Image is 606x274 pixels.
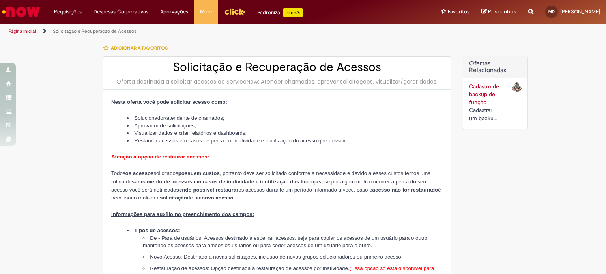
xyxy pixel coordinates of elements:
h2: Solicitação e Recuperação de Acessos [111,61,443,74]
div: Ofertas Relacionadas [463,56,528,129]
strong: novo acesso [202,195,234,201]
span: Atenção a opção de restaurar acessos: [111,154,209,160]
button: Adicionar a Favoritos [103,40,172,56]
img: Cadastro de backup de função [512,82,522,92]
strong: solicitação [160,195,187,201]
a: Página inicial [9,28,36,34]
strong: os acessos [125,170,154,176]
span: MD [548,9,555,14]
img: click_logo_yellow_360x200.png [224,6,245,17]
li: Novo Acesso: Destinado a novas solicitações, inclusão de novos grupos solucionadores ou primeiro ... [143,253,443,261]
span: More [200,8,212,16]
li: Aprovador de solicitações; [127,122,443,129]
span: [PERSON_NAME] [560,8,600,15]
strong: sendo possível restaurar [176,187,238,193]
div: Cadastrar um backup para as suas funções no portal Now [469,106,500,123]
div: Padroniza [257,8,303,17]
strong: saneamento de acessos [132,179,192,185]
span: Aprovações [160,8,188,16]
span: Adicionar a Favoritos [111,45,168,51]
span: Nesta oferta você pode solicitar acesso como: [111,99,227,105]
li: Solucionador/atendente de chamados; [127,114,443,122]
p: +GenAi [283,8,303,17]
img: ServiceNow [1,4,41,20]
a: Rascunhos [481,8,516,16]
span: Requisições [54,8,82,16]
strong: em casos de inatividade e inutilização das licenças [194,179,322,185]
li: De - Para de usuários: Acessos destinado a espelhar acessos, seja para copiar os acessos de um us... [143,234,443,249]
strong: Tipos de acessos: [134,227,180,233]
div: Oferta destinada a solicitar acessos ao ServiceNow: Atender chamados, aprovar solicitações, visua... [111,78,443,86]
span: Informações para auxílio no preenchimento dos campos: [111,211,254,217]
a: Solicitação e Recuperação de Acessos [53,28,137,34]
a: Cadastro de backup de função [469,83,499,106]
span: Favoritos [448,8,469,16]
li: Visualizar dados e criar relatórios e dashboards; [127,129,443,137]
span: Rascunhos [488,8,516,15]
h2: Ofertas Relacionadas [469,60,522,74]
strong: acesso não for restaurado [372,187,438,193]
span: Despesas Corporativas [94,8,148,16]
span: Todos solicitados , portanto deve ser solicitado conforme a necessidade e devido a esses custos t... [111,170,441,201]
li: Restaurar acessos em casos de perca por inatividade e inutilização do acesso que possuir. [127,137,443,144]
strong: possuem custos [178,170,220,176]
ul: Trilhas de página [6,24,398,39]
